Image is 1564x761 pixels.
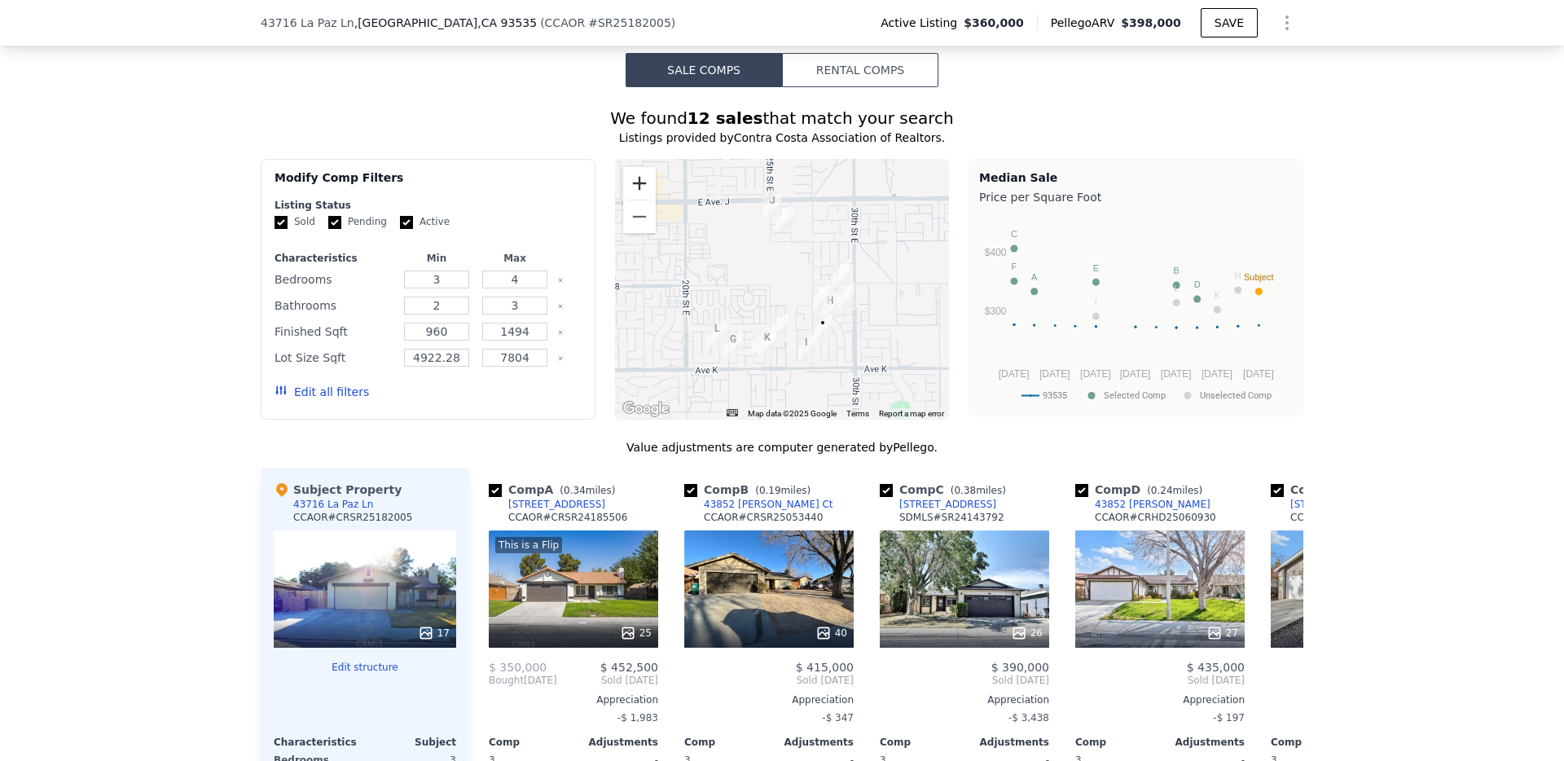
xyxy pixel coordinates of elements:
span: 0.24 [1151,485,1173,496]
div: 43638 Oleander Street [758,329,776,357]
text: $300 [985,306,1007,317]
div: 17 [418,625,450,641]
div: [STREET_ADDRESS] [899,498,996,511]
button: Clear [557,303,564,310]
div: 43852 [PERSON_NAME] Ct [704,498,833,511]
div: Modify Comp Filters [275,169,582,199]
text: 93535 [1043,390,1067,401]
button: Clear [557,329,564,336]
text: E [1093,263,1099,273]
span: $ 452,500 [600,661,658,674]
div: 43720 Serenity Ct [770,314,788,341]
span: $ 390,000 [991,661,1049,674]
div: Listing Status [275,199,582,212]
div: 43852 Estrella Ln [837,283,855,310]
a: Report a map error [879,409,944,418]
button: Keyboard shortcuts [727,409,738,416]
div: Bathrooms [275,294,394,317]
div: 43716 La Paz Ln [814,315,832,342]
span: ( miles) [749,485,817,496]
span: 0.34 [564,485,586,496]
span: , [GEOGRAPHIC_DATA] [354,15,537,31]
div: 2545 Garnet Ln [775,205,793,232]
div: Adjustments [769,736,854,749]
div: 25 [620,625,652,641]
div: Adjustments [573,736,658,749]
div: CCAOR # CRSR24185506 [508,511,627,524]
div: 43703 Byron Dr [708,320,726,348]
span: $ 350,000 [489,661,547,674]
text: B [1173,266,1179,275]
div: Comp [880,736,964,749]
span: 0.38 [954,485,976,496]
span: $398,000 [1121,16,1181,29]
div: 40 [815,625,847,641]
div: Characteristics [274,736,365,749]
div: Max [479,252,551,265]
div: SDMLS # SR24143792 [899,511,1004,524]
span: ( miles) [944,485,1013,496]
button: Edit all filters [275,384,369,400]
div: Subject Property [274,482,402,498]
div: Bedrooms [275,268,394,291]
div: Adjustments [964,736,1049,749]
span: $360,000 [964,15,1024,31]
button: Sale Comps [626,53,782,87]
div: [STREET_ADDRESS] [1290,498,1387,511]
span: ( miles) [553,485,622,496]
div: Min [401,252,472,265]
button: Clear [557,355,564,362]
div: 43635 Ponderosa Street [724,331,742,359]
button: Zoom in [623,167,656,200]
div: We found that match your search [261,107,1303,130]
text: [DATE] [1202,368,1232,380]
button: Clear [557,277,564,284]
label: Active [400,215,450,229]
a: [STREET_ADDRESS] [489,498,605,511]
div: 43618 Easy St [797,334,815,362]
button: Rental Comps [782,53,938,87]
div: Comp C [880,482,1013,498]
a: Open this area in Google Maps (opens a new window) [619,398,673,420]
text: C [1011,229,1017,239]
span: CCAOR [545,16,586,29]
div: Appreciation [684,693,854,706]
div: Comp E [1271,482,1397,498]
text: D [1194,279,1201,289]
div: CCAOR # CRSR25053440 [704,511,823,524]
div: Appreciation [489,693,658,706]
text: [DATE] [1120,368,1151,380]
div: Appreciation [1075,693,1245,706]
text: [DATE] [1161,368,1192,380]
div: Appreciation [880,693,1049,706]
div: 43852 Delgado Ct [813,283,831,310]
text: [DATE] [1243,368,1274,380]
a: [STREET_ADDRESS] [1271,498,1387,511]
span: 43716 La Paz Ln [261,15,354,31]
text: Unselected Comp [1200,390,1272,401]
div: Comp [684,736,769,749]
input: Active [400,216,413,229]
text: F [1012,262,1017,271]
div: CCAOR # CRHD25060930 [1095,511,1216,524]
input: Pending [328,216,341,229]
span: $ 415,000 [796,661,854,674]
div: Listings provided by Contra Costa Association of Realtors . [261,130,1303,146]
span: -$ 3,438 [1008,712,1049,724]
div: This is a Flip [495,537,562,553]
span: Bought [489,674,524,687]
span: -$ 347 [822,712,854,724]
span: -$ 197 [1213,712,1245,724]
a: [STREET_ADDRESS] [880,498,996,511]
div: [STREET_ADDRESS] [508,498,605,511]
div: Comp [1075,736,1160,749]
svg: A chart. [979,209,1293,412]
div: CCAOR # CRSR25182005 [293,511,412,524]
span: Sold [DATE] [880,674,1049,687]
div: 2500 Topaz Ln [763,192,781,220]
text: Selected Comp [1104,390,1166,401]
span: Sold [DATE] [557,674,658,687]
label: Pending [328,215,387,229]
div: 43852 [PERSON_NAME] [1095,498,1210,511]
